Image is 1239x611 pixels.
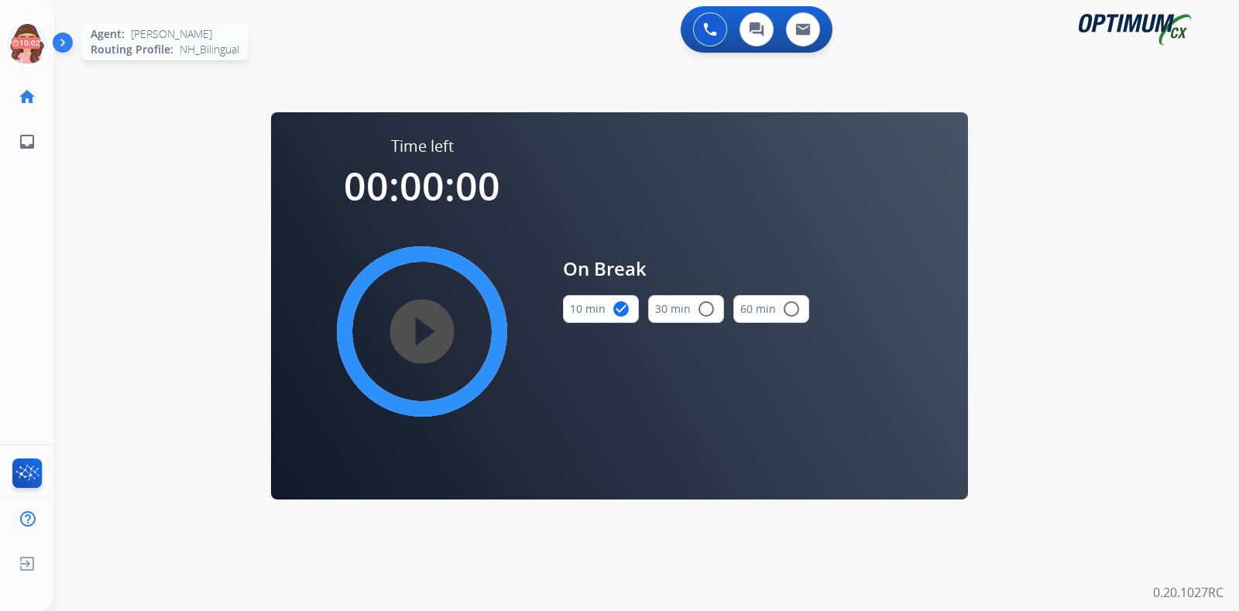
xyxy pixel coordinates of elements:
[344,160,500,212] span: 00:00:00
[733,295,809,323] button: 60 min
[1153,583,1224,602] p: 0.20.1027RC
[563,295,639,323] button: 10 min
[91,26,125,42] span: Agent:
[91,42,173,57] span: Routing Profile:
[563,255,809,283] span: On Break
[18,132,36,151] mat-icon: inbox
[697,300,716,318] mat-icon: radio_button_unchecked
[612,300,630,318] mat-icon: check_circle
[782,300,801,318] mat-icon: radio_button_unchecked
[131,26,212,42] span: [PERSON_NAME]
[391,136,454,157] span: Time left
[18,88,36,106] mat-icon: home
[413,322,431,341] mat-icon: play_circle_filled
[648,295,724,323] button: 30 min
[180,42,239,57] span: NH_Bilingual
